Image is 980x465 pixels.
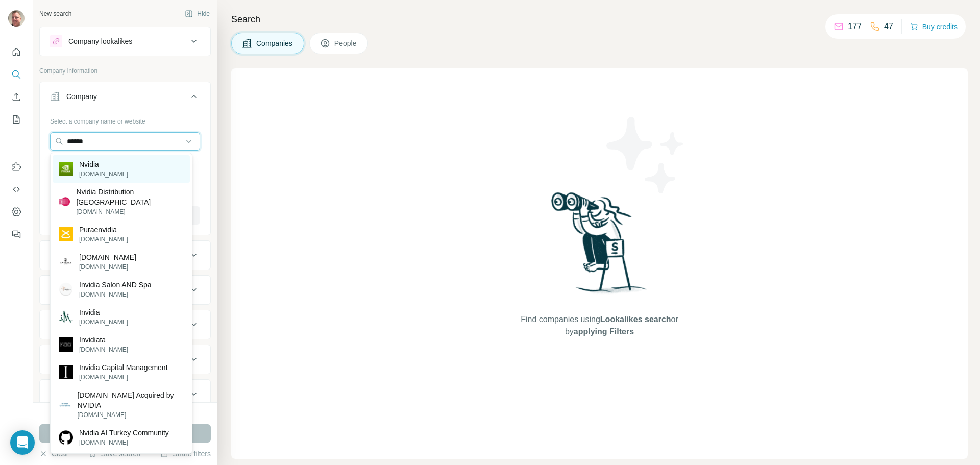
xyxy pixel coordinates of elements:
[77,390,184,410] p: [DOMAIN_NAME] Acquired by NVIDIA
[40,278,210,302] button: HQ location
[600,109,692,201] img: Surfe Illustration - Stars
[8,10,24,27] img: Avatar
[518,313,681,338] span: Find companies using or by
[160,449,211,459] button: Share filters
[40,243,210,267] button: Industry
[10,430,35,455] div: Open Intercom Messenger
[79,428,169,438] p: Nvidia AI Turkey Community
[8,158,24,176] button: Use Surfe on LinkedIn
[8,65,24,84] button: Search
[547,189,653,303] img: Surfe Illustration - Woman searching with binoculars
[79,225,128,235] p: Puraenvidia
[79,262,136,272] p: [DOMAIN_NAME]
[40,382,210,406] button: Technologies
[79,159,128,169] p: Nvidia
[910,19,958,34] button: Buy credits
[79,317,128,327] p: [DOMAIN_NAME]
[76,207,184,216] p: [DOMAIN_NAME]
[66,91,97,102] div: Company
[59,430,73,445] img: Nvidia AI Turkey Community
[79,235,128,244] p: [DOMAIN_NAME]
[79,345,128,354] p: [DOMAIN_NAME]
[178,6,217,21] button: Hide
[40,84,210,113] button: Company
[79,290,152,299] p: [DOMAIN_NAME]
[59,337,73,352] img: Invidiata
[334,38,358,48] span: People
[79,362,168,373] p: Invidia Capital Management
[88,449,140,459] button: Save search
[79,335,128,345] p: Invidiata
[79,280,152,290] p: Invidia Salon AND Spa
[59,162,73,176] img: Nvidia
[79,169,128,179] p: [DOMAIN_NAME]
[77,410,184,420] p: [DOMAIN_NAME]
[848,20,862,33] p: 177
[79,438,169,447] p: [DOMAIN_NAME]
[39,9,71,18] div: New search
[8,180,24,199] button: Use Surfe API
[59,255,73,269] img: invidia1973.com
[68,36,132,46] div: Company lookalikes
[231,12,968,27] h4: Search
[600,315,671,324] span: Lookalikes search
[39,66,211,76] p: Company information
[8,203,24,221] button: Dashboard
[8,88,24,106] button: Enrich CSV
[76,187,184,207] p: Nvidia Distribution [GEOGRAPHIC_DATA]
[79,307,128,317] p: Invidia
[79,373,168,382] p: [DOMAIN_NAME]
[59,365,73,379] img: Invidia Capital Management
[79,252,136,262] p: [DOMAIN_NAME]
[8,110,24,129] button: My lists
[256,38,293,48] span: Companies
[59,282,73,297] img: Invidia Salon AND Spa
[59,310,73,324] img: Invidia
[40,29,210,54] button: Company lookalikes
[39,449,68,459] button: Clear
[8,43,24,61] button: Quick start
[574,327,634,336] span: applying Filters
[50,113,200,126] div: Select a company name or website
[884,20,893,33] p: 47
[40,347,210,372] button: Employees (size)
[59,196,70,207] img: Nvidia Distribution Australia
[40,312,210,337] button: Annual revenue ($)
[8,225,24,243] button: Feedback
[59,399,71,411] img: Shoreline.io Acquired by NVIDIA
[59,227,73,241] img: Puraenvidia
